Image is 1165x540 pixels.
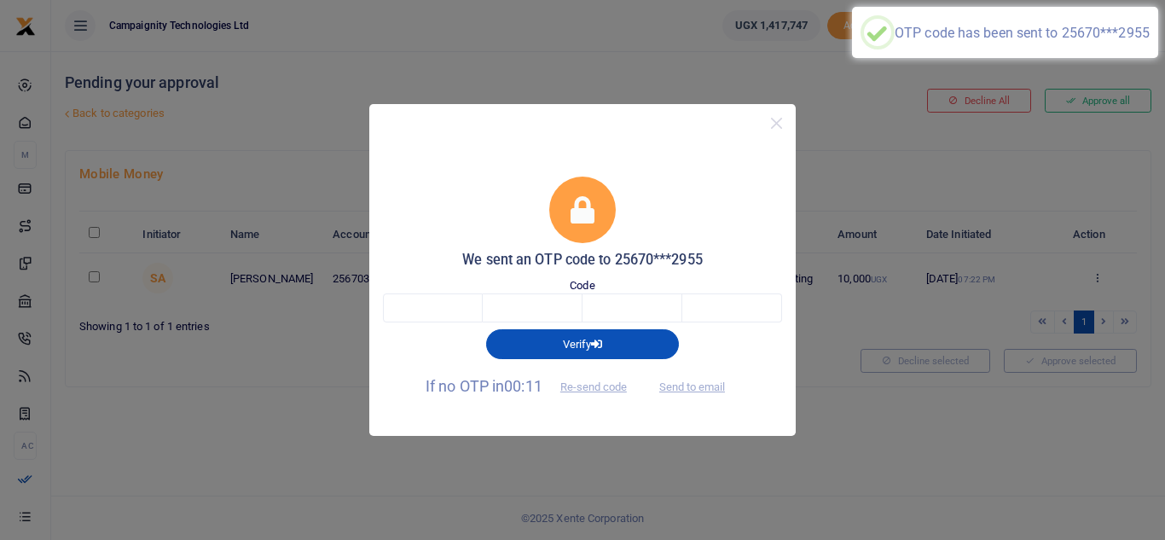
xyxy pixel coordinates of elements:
[764,111,789,136] button: Close
[426,377,641,395] span: If no OTP in
[895,25,1150,41] div: OTP code has been sent to 25670***2955
[504,377,542,395] span: 00:11
[570,277,594,294] label: Code
[383,252,782,269] h5: We sent an OTP code to 25670***2955
[486,329,679,358] button: Verify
